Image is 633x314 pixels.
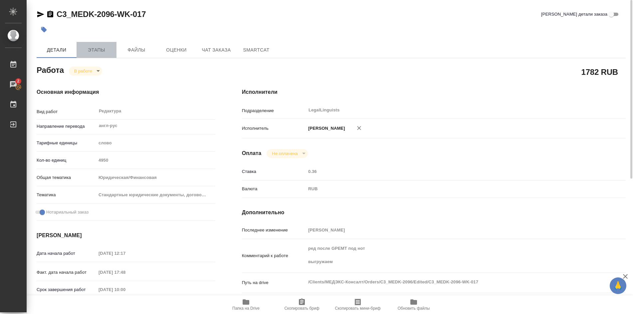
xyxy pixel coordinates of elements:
[96,248,154,258] input: Пустое поле
[37,269,96,276] p: Факт. дата начала работ
[2,76,25,93] a: 2
[610,277,626,294] button: 🙏
[37,64,64,76] h2: Работа
[270,151,300,156] button: Не оплачена
[81,46,112,54] span: Этапы
[37,250,96,257] p: Дата начала работ
[581,66,618,78] h2: 1782 RUB
[37,140,96,146] p: Тарифные единицы
[37,10,45,18] button: Скопировать ссылку для ЯМессенджера
[37,88,215,96] h4: Основная информация
[37,192,96,198] p: Тематика
[46,10,54,18] button: Скопировать ссылку
[242,88,626,96] h4: Исполнители
[306,183,594,195] div: RUB
[306,243,594,267] textarea: ред после GPEMT под нот выгружаем
[306,125,345,132] p: [PERSON_NAME]
[306,225,594,235] input: Пустое поле
[41,46,73,54] span: Детали
[352,121,366,135] button: Удалить исполнителя
[96,285,154,294] input: Пустое поле
[46,209,89,216] span: Нотариальный заказ
[242,125,306,132] p: Исполнитель
[120,46,152,54] span: Файлы
[37,174,96,181] p: Общая тематика
[160,46,192,54] span: Оценки
[242,227,306,234] p: Последнее изменение
[398,306,430,311] span: Обновить файлы
[242,209,626,217] h4: Дополнительно
[96,189,215,201] div: Стандартные юридические документы, договоры, уставы
[274,295,330,314] button: Скопировать бриф
[37,157,96,164] p: Кол-во единиц
[267,149,308,158] div: В работе
[242,107,306,114] p: Подразделение
[72,68,94,74] button: В работе
[218,295,274,314] button: Папка на Drive
[37,286,96,293] p: Срок завершения работ
[13,78,23,84] span: 2
[541,11,607,18] span: [PERSON_NAME] детали заказа
[242,168,306,175] p: Ставка
[240,46,272,54] span: SmartCat
[96,172,215,183] div: Юридическая/Финансовая
[330,295,386,314] button: Скопировать мини-бриф
[335,306,380,311] span: Скопировать мини-бриф
[69,67,102,76] div: В работе
[232,306,260,311] span: Папка на Drive
[37,22,51,37] button: Добавить тэг
[242,186,306,192] p: Валюта
[37,123,96,130] p: Направление перевода
[37,232,215,239] h4: [PERSON_NAME]
[612,279,624,293] span: 🙏
[306,167,594,176] input: Пустое поле
[242,149,262,157] h4: Оплата
[96,155,215,165] input: Пустое поле
[386,295,442,314] button: Обновить файлы
[242,279,306,286] p: Путь на drive
[57,10,146,19] a: C3_MEDK-2096-WK-017
[242,252,306,259] p: Комментарий к работе
[200,46,232,54] span: Чат заказа
[284,306,319,311] span: Скопировать бриф
[96,137,215,149] div: слово
[306,276,594,288] textarea: /Clients/МЕДЭКС-Консалт/Orders/C3_MEDK-2096/Edited/C3_MEDK-2096-WK-017
[37,108,96,115] p: Вид работ
[96,267,154,277] input: Пустое поле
